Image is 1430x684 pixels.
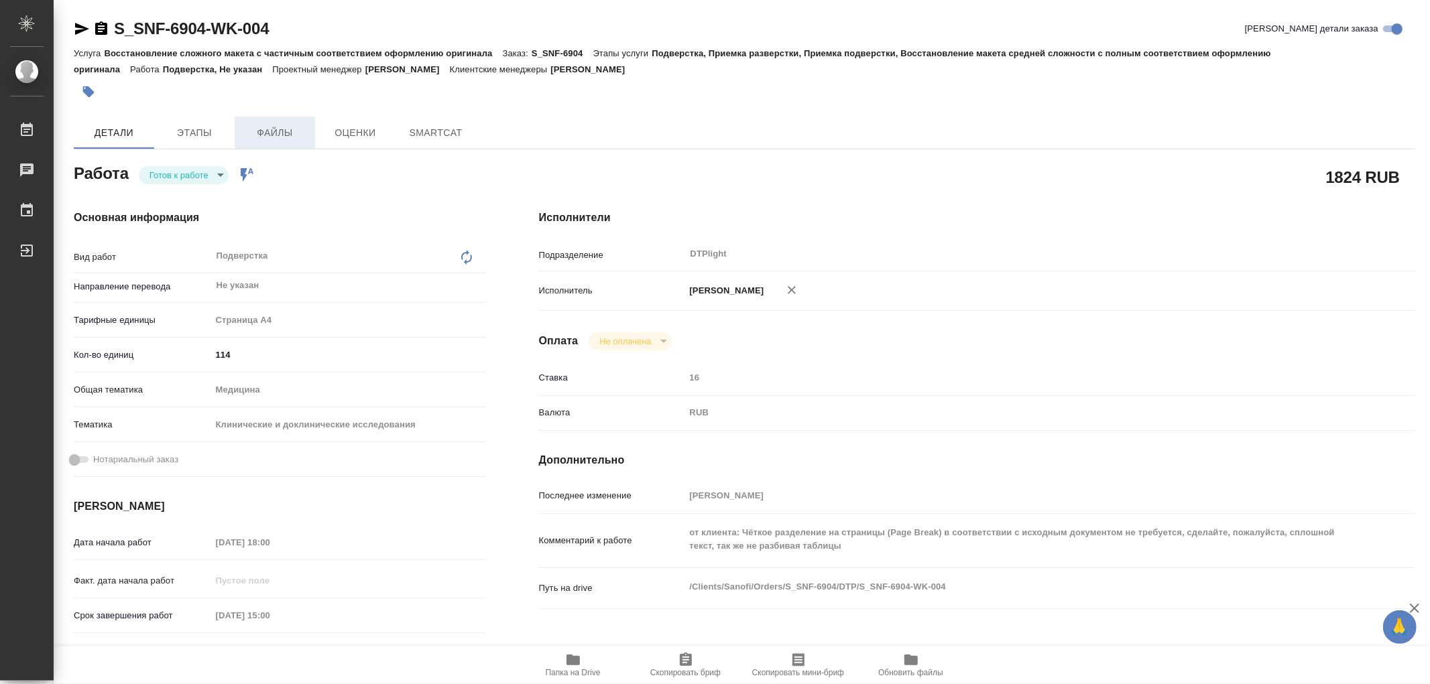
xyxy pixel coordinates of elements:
p: Проектный менеджер [272,64,365,74]
p: [PERSON_NAME] [365,64,450,74]
p: Срок завершения работ [74,609,211,622]
p: Этапы услуги [593,48,652,58]
span: Скопировать мини-бриф [752,668,844,677]
p: Путь на drive [539,582,685,595]
p: Подверстка, Приемка разверстки, Приемка подверстки, Восстановление макета средней сложности с пол... [74,48,1271,74]
span: 🙏 [1388,613,1411,641]
p: Факт. дата начала работ [74,574,211,588]
p: Заказ: [503,48,532,58]
div: Медицина [211,379,485,401]
input: ✎ Введи что-нибудь [211,345,485,364]
p: Направление перевода [74,280,211,293]
div: Готов к работе [589,332,671,350]
p: Общая тематика [74,383,211,397]
button: Обновить файлы [855,646,967,684]
h4: [PERSON_NAME] [74,498,485,515]
p: Последнее изменение [539,489,685,502]
p: Подразделение [539,249,685,262]
p: Вид работ [74,251,211,264]
textarea: от клиента: Чёткое разделение на страницы (Page Break) в соответствии с исходным документом не тр... [685,521,1342,557]
a: S_SNF-6904-WK-004 [114,19,269,38]
div: Готов к работе [139,166,229,184]
button: 🙏 [1383,610,1417,644]
p: Услуга [74,48,104,58]
p: [PERSON_NAME] [685,284,764,297]
div: Клинические и доклинические исследования [211,413,485,436]
p: Кол-во единиц [74,348,211,362]
button: Готов к работе [145,169,213,181]
textarea: /Clients/Sanofi/Orders/S_SNF-6904/DTP/S_SNF-6904-WK-004 [685,575,1342,598]
p: Ставка [539,371,685,385]
h2: Работа [74,160,129,184]
button: Добавить тэг [74,77,103,107]
h4: Основная информация [74,210,485,226]
p: Клиентские менеджеры [450,64,551,74]
button: Папка на Drive [517,646,630,684]
p: Подверстка, Не указан [163,64,273,74]
button: Скопировать мини-бриф [742,646,855,684]
p: Исполнитель [539,284,685,297]
input: Пустое поле [685,486,1342,505]
span: Папка на Drive [546,668,601,677]
span: Этапы [162,125,227,141]
p: [PERSON_NAME] [550,64,635,74]
p: Работа [130,64,163,74]
button: Скопировать ссылку для ЯМессенджера [74,21,90,37]
button: Скопировать ссылку [93,21,109,37]
p: Дата начала работ [74,536,211,549]
h4: Оплата [539,333,579,349]
span: Обновить файлы [878,668,943,677]
span: Оценки [323,125,388,141]
button: Не оплачена [595,336,655,347]
p: Комментарий к работе [539,534,685,547]
p: Тарифные единицы [74,314,211,327]
button: Удалить исполнителя [777,275,807,305]
h4: Исполнители [539,210,1415,226]
p: S_SNF-6904 [532,48,593,58]
h4: Дополнительно [539,452,1415,468]
span: [PERSON_NAME] детали заказа [1245,22,1378,36]
span: Скопировать бриф [650,668,721,677]
div: RUB [685,401,1342,424]
span: SmartCat [404,125,468,141]
input: Пустое поле [211,606,329,625]
span: Детали [82,125,146,141]
span: Нотариальный заказ [93,453,178,466]
h2: 1824 RUB [1326,165,1400,188]
button: Скопировать бриф [630,646,742,684]
input: Пустое поле [211,533,329,552]
p: Валюта [539,406,685,419]
p: Тематика [74,418,211,431]
div: Страница А4 [211,309,485,332]
p: Восстановление сложного макета с частичным соответствием оформлению оригинала [104,48,502,58]
span: Файлы [243,125,307,141]
input: Пустое поле [211,571,329,590]
input: Пустое поле [685,368,1342,387]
